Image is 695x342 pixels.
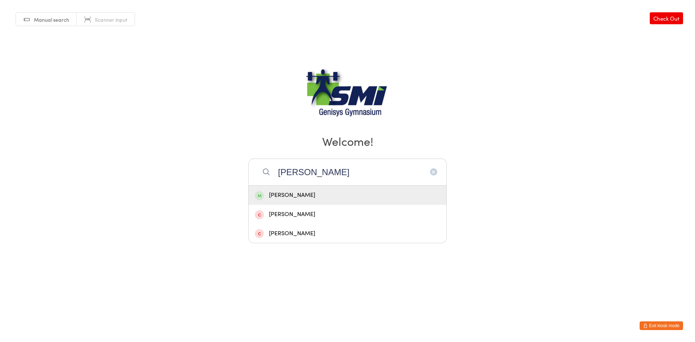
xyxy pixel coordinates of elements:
a: Check Out [650,12,683,24]
div: [PERSON_NAME] [255,210,440,219]
img: Genisys Gym [302,68,393,123]
span: Manual search [34,16,69,23]
div: [PERSON_NAME] [255,229,440,238]
h2: Welcome! [7,133,688,149]
button: Exit kiosk mode [640,321,683,330]
div: [PERSON_NAME] [255,190,440,200]
span: Scanner input [95,16,127,23]
input: Search [248,159,447,185]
